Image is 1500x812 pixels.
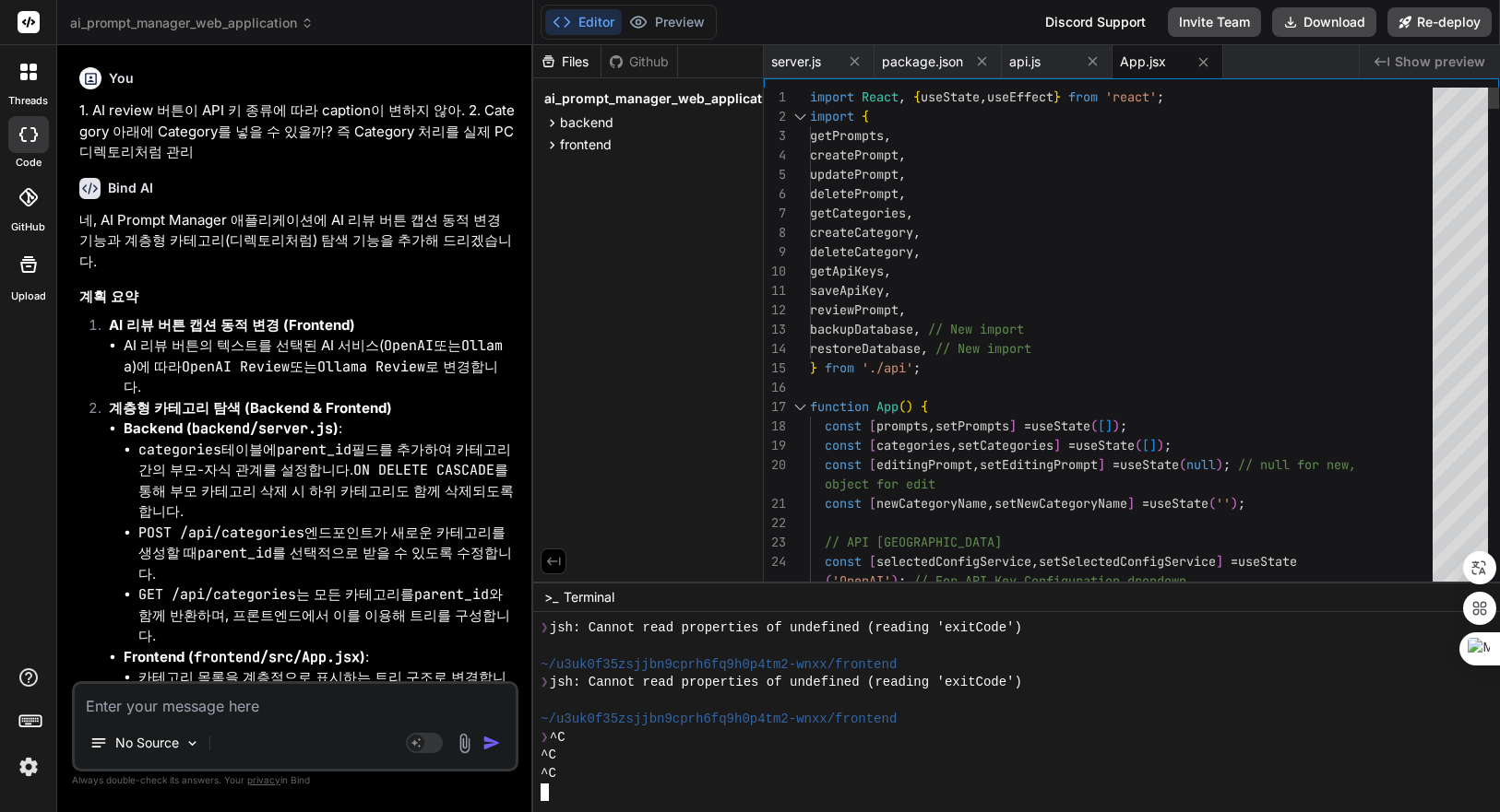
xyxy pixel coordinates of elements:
[913,572,1186,589] span: // For API Key Configuration dropdown
[764,107,786,126] div: 2
[544,588,558,606] span: >_
[1113,418,1120,434] span: )
[810,359,817,376] span: }
[913,243,921,260] span: ,
[194,648,360,666] code: frontend/src/App.jsx
[454,733,475,754] img: attachment
[115,734,179,752] p: No Source
[109,69,134,88] h6: You
[764,146,786,165] div: 4
[810,398,869,415] span: function
[825,418,862,434] span: const
[810,282,884,299] span: saveApiKey
[825,476,935,492] span: object for edit
[601,53,677,71] div: Github
[764,242,786,262] div: 9
[124,418,515,647] li: :
[884,127,891,144] span: ,
[564,588,614,606] span: Terminal
[79,210,515,273] p: 네, AI Prompt Manager 애플리케이션에 AI 리뷰 버튼 캡션 동적 변경 기능과 계층형 카테고리(디렉토리처럼) 탐색 기능을 추가해 드리겠습니다.
[1068,437,1076,453] span: =
[1142,495,1149,512] span: =
[138,523,515,585] li: 엔드포인트가 새로운 카테고리를 생성할 때 를 선택적으로 받을 수 있도록 수정합니다.
[788,107,812,126] div: Click to collapse the range.
[138,441,221,459] code: categories
[1231,495,1238,512] span: )
[876,553,1031,570] span: selectedConfigService
[560,135,612,154] span: frontend
[810,243,913,260] span: deleteCategory
[1238,456,1356,473] span: // null for new,
[876,398,899,415] span: App
[884,263,891,279] span: ,
[138,584,515,647] li: 는 모든 카테고리를 와 함께 반환하며, 프론트엔드에서 이를 이용해 트리를 구성합니다.
[764,436,786,455] div: 19
[1031,418,1090,434] span: useState
[11,288,46,304] label: Upload
[1208,495,1216,512] span: (
[79,100,515,163] p: 1. AI review 버튼이 API 키 종류에 따라 caption이 변하지 않아. 2. Category 아래에 Category를 넣을 수 있을까? 즉 Category 처리를...
[832,572,891,589] span: 'OpenAI'
[544,89,782,108] span: ai_prompt_manager_web_application
[972,456,980,473] span: ,
[482,734,501,752] img: icon
[108,179,153,197] h6: Bind AI
[560,113,613,132] span: backend
[182,358,290,376] code: OpenAI Review
[764,417,786,436] div: 18
[906,398,913,415] span: )
[987,88,1054,105] span: useEffect
[764,397,786,417] div: 17
[882,53,963,71] span: package.json
[810,88,854,105] span: import
[825,534,1002,550] span: // API [GEOGRAPHIC_DATA]
[764,300,786,320] div: 12
[124,648,365,665] strong: Frontend ( )
[928,321,1024,337] span: // New import
[869,495,876,512] span: [
[192,419,333,438] code: backend/server.js
[899,147,906,163] span: ,
[1223,456,1231,473] span: ;
[825,359,854,376] span: from
[825,437,862,453] span: const
[958,437,1054,453] span: setCategories
[764,223,786,242] div: 8
[869,437,876,453] span: [
[928,418,935,434] span: ,
[913,359,921,376] span: ;
[764,455,786,475] div: 20
[825,572,832,589] span: (
[987,495,994,512] span: ,
[764,126,786,146] div: 3
[810,321,913,337] span: backupDatabase
[906,205,913,221] span: ,
[825,495,862,512] span: const
[764,281,786,300] div: 11
[764,320,786,339] div: 13
[138,585,296,604] code: GET /api/categories
[862,88,899,105] span: React
[810,185,899,202] span: deletePrompt
[869,418,876,434] span: [
[764,339,786,359] div: 14
[70,14,314,32] span: ai_prompt_manager_web_application
[884,282,891,299] span: ,
[1098,418,1105,434] span: [
[317,358,425,376] code: Ollama Review
[124,419,339,437] strong: Backend ( )
[899,398,906,415] span: (
[138,440,515,523] li: 테이블에 필드를 추가하여 카테고리 간의 부모-자식 관계를 설정합니다. 를 통해 부모 카테고리 삭제 시 하위 카테고리도 함께 삭제되도록 합니다.
[541,656,897,675] span: ~/u3uk0f35zsjjbn9cprh6fq9h0p4tm2-wnxx/frontend
[1395,53,1485,71] span: Show preview
[1168,7,1261,37] button: Invite Team
[913,224,921,241] span: ,
[825,553,862,570] span: const
[810,108,854,124] span: import
[876,495,987,512] span: newCategoryName
[810,166,899,182] span: updatePrompt
[1216,495,1231,512] span: ''
[1216,553,1223,570] span: ]
[197,544,272,562] code: parent_id
[899,572,906,589] span: ;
